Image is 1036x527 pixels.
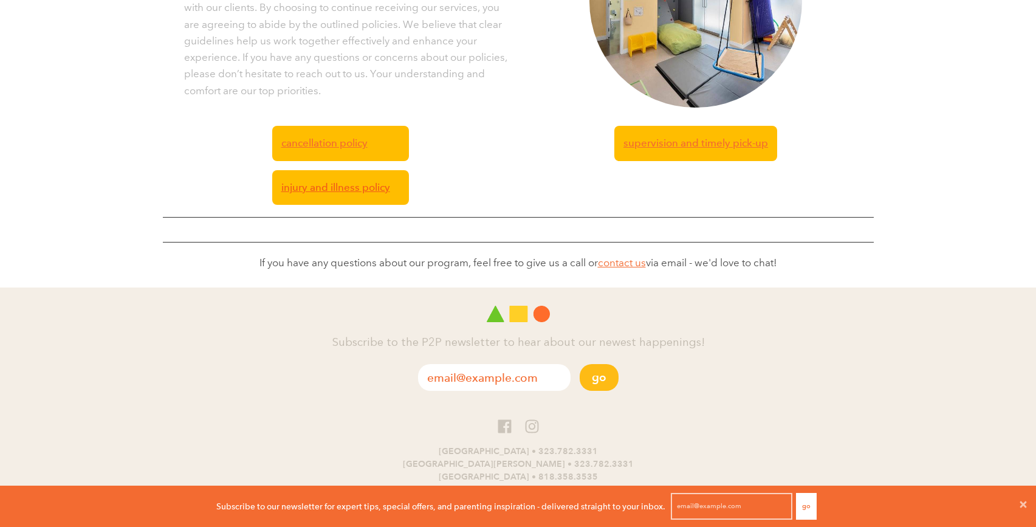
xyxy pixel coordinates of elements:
[487,306,550,322] img: Play 2 Progress logo
[623,135,768,151] span: Supervision and timely pick-up
[281,179,390,196] span: injury and illness policy
[418,364,571,391] input: email@example.com
[598,257,646,269] a: contact us
[272,126,409,160] a: Cancellation Policy
[796,493,817,520] button: Go
[160,335,877,353] h4: Subscribe to the P2P newsletter to hear about our newest happenings!
[671,493,792,520] input: email@example.com
[580,364,619,391] button: Go
[614,126,777,160] a: Supervision and timely pick-up
[272,170,409,205] a: injury and illness policy
[281,135,368,151] span: Cancellation Policy
[216,500,665,513] p: Subscribe to our newsletter for expert tips, special offers, and parenting inspiration - delivere...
